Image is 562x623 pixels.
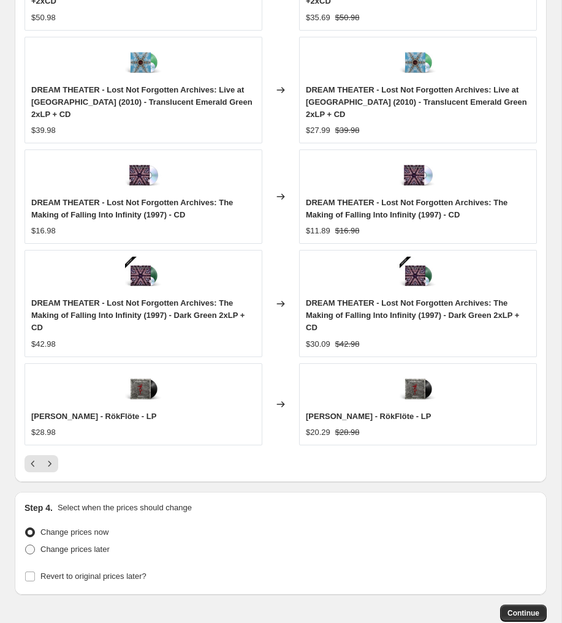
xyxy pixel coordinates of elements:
span: DREAM THEATER - Lost Not Forgotten Archives: Live at [GEOGRAPHIC_DATA] (2010) - Translucent Emera... [31,85,253,119]
strike: $28.98 [335,426,360,439]
div: $42.98 [31,338,56,350]
img: DreamTheater-LostNotForgottenArchives-LiveatMadisonSquareGarden_2010_-196587563417_80x.jpg [400,43,436,80]
div: $16.98 [31,225,56,237]
div: $11.89 [306,225,330,237]
strike: $50.98 [335,12,360,24]
span: [PERSON_NAME] - RökFlöte - LP [31,412,156,421]
div: $27.99 [306,124,330,137]
h2: Step 4. [25,502,53,514]
p: Select when the prices should change [58,502,192,514]
div: $30.09 [306,338,330,350]
strike: $42.98 [335,338,360,350]
strike: $16.98 [335,225,360,237]
button: Next [41,455,58,472]
span: Change prices later [40,545,110,554]
div: $35.69 [306,12,330,24]
div: $20.29 [306,426,330,439]
button: Previous [25,455,42,472]
span: [PERSON_NAME] - RökFlöte - LP [306,412,431,421]
span: DREAM THEATER - Lost Not Forgotten Archives: The Making of Falling Into Infinity (1997) - Dark Gr... [306,298,519,332]
img: DreamTheater-LostNotForgottenArchives-TheMakingofFallingIntoInfinity_1997_-196587833121_80x.jpg [125,156,162,193]
nav: Pagination [25,455,58,472]
div: $50.98 [31,12,56,24]
span: DREAM THEATER - Lost Not Forgotten Archives: The Making of Falling Into Infinity (1997) - Dark Gr... [31,298,245,332]
img: JethroTull-RokFlote-196587790011copy_80x.jpg [400,370,436,407]
button: Continue [500,605,547,622]
span: Revert to original prices later? [40,572,146,581]
strike: $39.98 [335,124,360,137]
img: DreamTheater-LostNotForgottenArchives-TheMakingofFallingIntoInfinity_1997_-196587833312_80x.jpg [400,257,436,293]
img: DreamTheater-LostNotForgottenArchives-TheMakingofFallingIntoInfinity_1997_-196587833121_80x.jpg [400,156,436,193]
span: Change prices now [40,527,108,537]
img: DreamTheater-LostNotForgottenArchives-LiveatMadisonSquareGarden_2010_-196587563417_80x.jpg [125,43,162,80]
img: DreamTheater-LostNotForgottenArchives-TheMakingofFallingIntoInfinity_1997_-196587833312_80x.jpg [125,257,162,293]
img: JethroTull-RokFlote-196587790011copy_80x.jpg [125,370,162,407]
span: DREAM THEATER - Lost Not Forgotten Archives: The Making of Falling Into Infinity (1997) - CD [31,198,233,219]
span: DREAM THEATER - Lost Not Forgotten Archives: Live at [GEOGRAPHIC_DATA] (2010) - Translucent Emera... [306,85,527,119]
div: $28.98 [31,426,56,439]
span: Continue [507,608,539,618]
span: DREAM THEATER - Lost Not Forgotten Archives: The Making of Falling Into Infinity (1997) - CD [306,198,507,219]
div: $39.98 [31,124,56,137]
